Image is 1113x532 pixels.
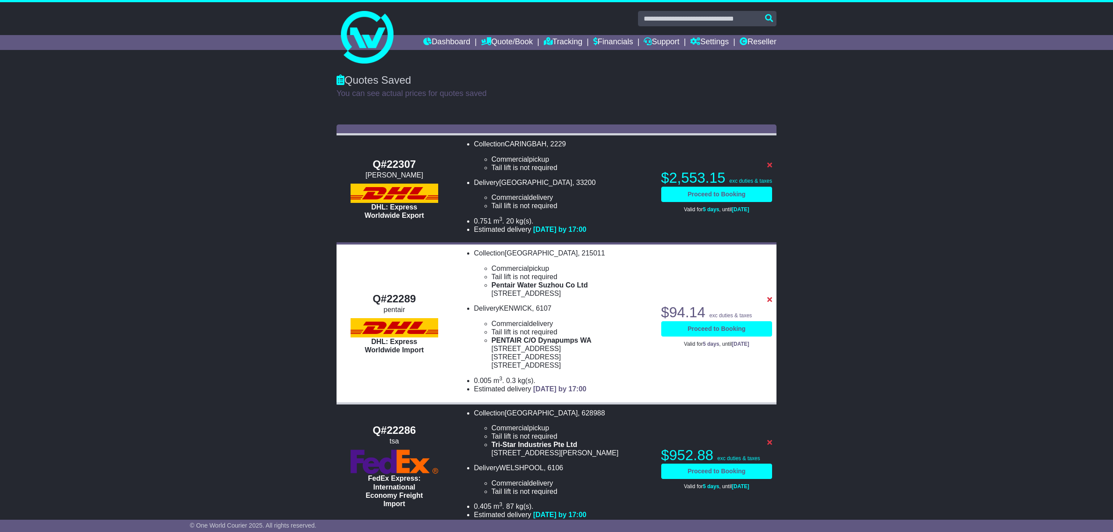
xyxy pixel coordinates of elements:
[499,179,572,186] span: [GEOGRAPHIC_DATA]
[474,225,652,234] li: Estimated delivery
[505,249,578,257] span: [GEOGRAPHIC_DATA]
[690,35,729,50] a: Settings
[474,511,652,519] li: Estimated delivery
[516,503,533,510] span: kg(s).
[493,503,504,510] span: m .
[492,440,652,449] div: Tri-Star Industries Pte Ltd
[492,328,652,336] li: Tail lift is not required
[341,424,448,437] div: Q#22286
[492,202,652,210] li: Tail lift is not required
[709,312,752,319] span: exc duties & taxes
[365,203,424,219] span: DHL: Express Worldwide Export
[474,377,492,384] span: 0.005
[717,455,760,461] span: exc duties & taxes
[661,464,772,479] a: Proceed to Booking
[544,35,582,50] a: Tracking
[669,304,705,320] span: 94.14
[669,447,713,463] span: 952.88
[492,155,652,163] li: pickup
[732,483,749,489] span: [DATE]
[499,376,502,382] sup: 3
[661,341,772,347] p: Valid for , until
[732,341,749,347] span: [DATE]
[661,304,705,320] span: $
[505,140,546,148] span: CARINGBAH
[492,289,652,298] div: [STREET_ADDRESS]
[492,361,652,369] div: [STREET_ADDRESS]
[492,336,652,344] div: PENTAIR C/O Dynapumps WA
[492,479,529,487] span: Commercial
[499,216,502,222] sup: 3
[544,464,563,472] span: , 6106
[661,321,772,337] a: Proceed to Booking
[190,522,316,529] span: © One World Courier 2025. All rights reserved.
[481,35,533,50] a: Quote/Book
[351,450,438,474] img: FedEx Express: International Economy Freight Import
[474,464,652,496] li: Delivery
[474,503,492,510] span: 0.405
[492,281,652,289] div: Pentair Water Suzhou Co Ltd
[661,483,772,489] p: Valid for , until
[492,353,652,361] div: [STREET_ADDRESS]
[493,217,504,225] span: m .
[492,156,529,163] span: Commercial
[516,217,533,225] span: kg(s).
[492,193,652,202] li: delivery
[578,409,605,417] span: , 628988
[492,273,652,281] li: Tail lift is not required
[661,170,726,186] span: $
[492,163,652,172] li: Tail lift is not required
[341,158,448,171] div: Q#22307
[499,501,502,507] sup: 3
[730,178,772,184] span: exc duties & taxes
[423,35,470,50] a: Dashboard
[669,170,725,186] span: 2,553.15
[493,377,504,384] span: m .
[572,179,595,186] span: , 33200
[341,293,448,305] div: Q#22289
[492,320,529,327] span: Commercial
[703,483,719,489] span: 5 days
[533,385,587,393] span: [DATE] by 17:00
[337,74,776,87] div: Quotes Saved
[492,424,652,432] li: pickup
[492,432,652,440] li: Tail lift is not required
[506,503,514,510] span: 87
[661,187,772,202] a: Proceed to Booking
[474,217,492,225] span: 0.751
[365,475,423,507] span: FedEx Express: International Economy Freight Import
[703,206,719,213] span: 5 days
[337,89,776,99] p: You can see actual prices for quotes saved
[492,424,529,432] span: Commercial
[499,305,532,312] span: KENWICK
[492,344,652,353] div: [STREET_ADDRESS]
[661,206,772,213] p: Valid for , until
[532,305,551,312] span: , 6107
[474,140,652,172] li: Collection
[492,264,652,273] li: pickup
[351,318,438,337] img: DHL: Express Worldwide Import
[492,194,529,201] span: Commercial
[740,35,776,50] a: Reseller
[518,377,535,384] span: kg(s).
[499,464,543,472] span: WELSHPOOL
[492,487,652,496] li: Tail lift is not required
[644,35,679,50] a: Support
[492,479,652,487] li: delivery
[661,447,713,463] span: $
[365,338,424,354] span: DHL: Express Worldwide Import
[732,206,749,213] span: [DATE]
[533,511,587,518] span: [DATE] by 17:00
[474,385,652,393] li: Estimated delivery
[506,217,514,225] span: 20
[533,226,587,233] span: [DATE] by 17:00
[703,341,719,347] span: 5 days
[474,249,652,298] li: Collection
[492,319,652,328] li: delivery
[351,184,438,203] img: DHL: Express Worldwide Export
[546,140,566,148] span: , 2229
[341,171,448,179] div: [PERSON_NAME]
[505,409,578,417] span: [GEOGRAPHIC_DATA]
[474,409,652,458] li: Collection
[506,377,516,384] span: 0.3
